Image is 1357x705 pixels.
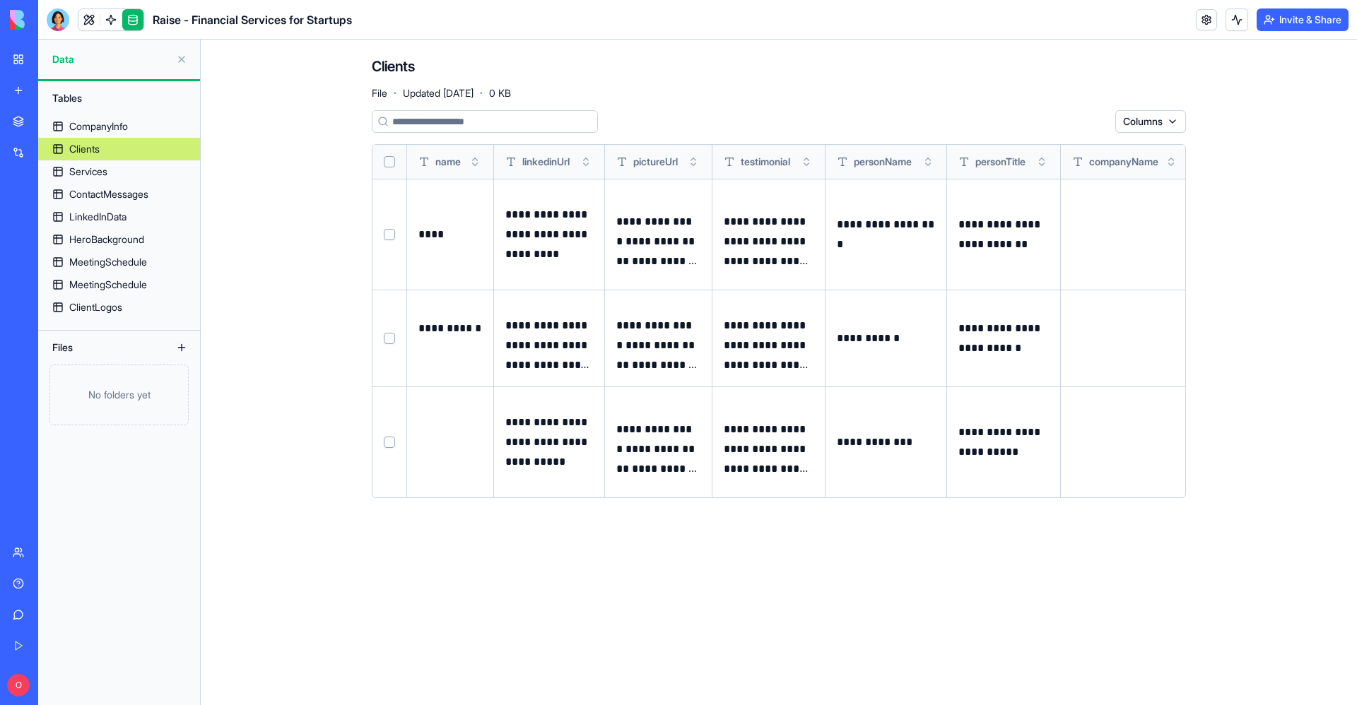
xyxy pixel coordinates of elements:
div: ContactMessages [69,187,148,201]
button: Select row [384,333,395,344]
a: CompanyInfo [38,115,200,138]
button: Select row [384,437,395,448]
span: Raise - Financial Services for Startups [153,11,352,28]
span: linkedinUrl [522,155,570,169]
div: LinkedInData [69,210,127,224]
img: logo [10,10,98,30]
a: MeetingSchedule [38,251,200,273]
a: LinkedInData [38,206,200,228]
span: personTitle [975,155,1026,169]
h4: Clients [372,57,415,76]
button: Select all [384,156,395,167]
a: MeetingSchedule [38,273,200,296]
button: Toggle sort [468,155,482,169]
span: personName [854,155,912,169]
a: Clients [38,138,200,160]
div: ClientLogos [69,300,122,314]
span: · [479,82,483,105]
span: · [393,82,397,105]
span: companyName [1089,155,1158,169]
span: O [7,674,30,697]
span: Updated [DATE] [403,86,474,100]
a: No folders yet [38,365,200,425]
div: Files [45,336,158,359]
div: Tables [45,87,193,109]
a: ClientLogos [38,296,200,319]
a: Services [38,160,200,183]
span: File [372,86,387,100]
div: Clients [69,142,100,156]
button: Toggle sort [1035,155,1049,169]
div: MeetingSchedule [69,255,147,269]
button: Toggle sort [686,155,700,169]
button: Toggle sort [921,155,935,169]
div: HeroBackground [69,232,144,247]
button: Select row [384,229,395,240]
a: HeroBackground [38,228,200,251]
button: Toggle sort [1164,155,1178,169]
span: pictureUrl [633,155,678,169]
div: Services [69,165,107,179]
span: testimonial [741,155,790,169]
span: 0 KB [489,86,511,100]
button: Toggle sort [799,155,813,169]
span: Data [52,52,170,66]
button: Invite & Share [1257,8,1349,31]
div: No folders yet [49,365,189,425]
a: ContactMessages [38,183,200,206]
button: Toggle sort [579,155,593,169]
button: Columns [1115,110,1186,133]
div: CompanyInfo [69,119,128,134]
span: name [435,155,461,169]
div: MeetingSchedule [69,278,147,292]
